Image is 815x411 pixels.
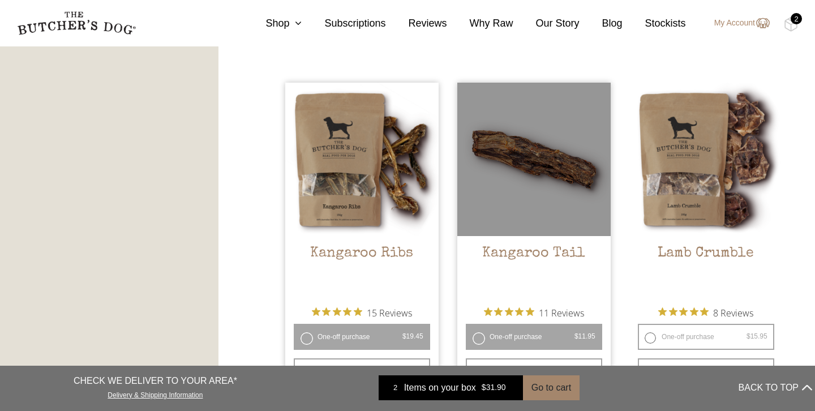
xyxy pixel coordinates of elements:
[447,16,513,31] a: Why Raw
[513,16,580,31] a: Our Story
[523,375,580,400] button: Go to cart
[285,83,439,236] img: Kangaroo Ribs
[629,83,783,298] a: Lamb CrumbleLamb Crumble
[574,332,578,340] span: $
[713,304,753,321] span: 8 Reviews
[574,332,595,340] bdi: 11.95
[747,332,750,340] span: $
[791,13,802,24] div: 2
[243,16,302,31] a: Shop
[466,358,602,384] label: Subscribe & Save
[285,83,439,298] a: Kangaroo RibsKangaroo Ribs
[402,332,406,340] span: $
[638,324,774,350] label: One-off purchase
[703,16,770,30] a: My Account
[387,382,404,393] div: 2
[623,16,686,31] a: Stockists
[402,332,423,340] bdi: 19.45
[457,83,611,298] a: Kangaroo Tail
[294,358,430,384] label: Subscribe & Save
[629,245,783,298] h2: Lamb Crumble
[747,332,767,340] bdi: 15.95
[658,304,753,321] button: Rated 4.9 out of 5 stars from 8 reviews. Jump to reviews.
[285,245,439,298] h2: Kangaroo Ribs
[379,375,523,400] a: 2 Items on your box $31.90
[629,83,783,236] img: Lamb Crumble
[466,324,602,350] label: One-off purchase
[367,304,412,321] span: 15 Reviews
[385,16,447,31] a: Reviews
[638,358,774,384] label: Subscribe & Save
[74,374,237,388] p: CHECK WE DELIVER TO YOUR AREA*
[784,17,798,32] img: TBD_Cart-Full.png
[404,381,476,395] span: Items on your box
[539,304,584,321] span: 11 Reviews
[108,388,203,399] a: Delivery & Shipping Information
[739,374,812,401] button: BACK TO TOP
[312,304,412,321] button: Rated 4.9 out of 5 stars from 15 reviews. Jump to reviews.
[482,383,506,392] bdi: 31.90
[302,16,385,31] a: Subscriptions
[482,383,486,392] span: $
[580,16,623,31] a: Blog
[457,245,611,298] h2: Kangaroo Tail
[294,324,430,350] label: One-off purchase
[484,304,584,321] button: Rated 5 out of 5 stars from 11 reviews. Jump to reviews.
